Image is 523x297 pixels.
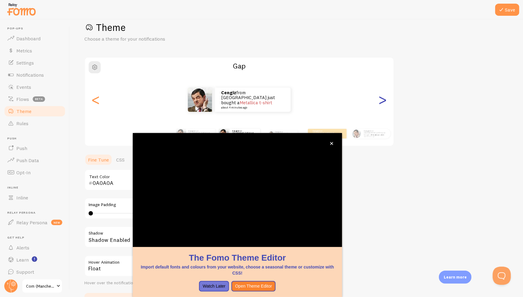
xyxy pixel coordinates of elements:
[269,131,274,136] img: Fomo
[188,130,213,137] p: from [GEOGRAPHIC_DATA] just bought a
[89,202,262,208] label: Image Padding
[84,154,113,166] a: Fine Tune
[84,226,266,249] div: Shadow Enabled
[4,254,66,266] a: Learn
[4,105,66,117] a: Theme
[275,131,280,133] strong: Cengiz
[176,129,186,138] img: Fomo
[364,136,387,137] small: about 4 minutes ago
[4,192,66,204] a: Inline
[16,60,34,66] span: Settings
[4,45,66,57] a: Metrics
[7,27,66,31] span: Pop-ups
[4,216,66,229] a: Relay Persona new
[313,130,337,137] p: from [GEOGRAPHIC_DATA] just bought a
[329,140,335,147] button: close,
[352,129,361,138] img: Fomo
[16,35,41,42] span: Dashboard
[140,252,335,264] h1: The Fomo Theme Editor
[51,220,62,225] span: new
[493,267,511,285] iframe: Help Scout Beacon - Open
[240,100,272,105] a: Metallica t-shirt
[16,195,28,201] span: Inline
[4,93,66,105] a: Flows beta
[6,2,37,17] img: fomo-relay-logo-orange.svg
[4,69,66,81] a: Notifications
[16,96,29,102] span: Flows
[16,219,47,225] span: Relay Persona
[4,166,66,179] a: Opt-In
[7,186,66,190] span: Inline
[16,169,31,175] span: Opt-In
[16,120,28,126] span: Rules
[84,35,230,42] p: Choose a theme for your notifications
[16,108,31,114] span: Theme
[16,157,39,163] span: Push Data
[140,264,335,276] p: Import default fonts and colours from your website, choose a seasonal theme or customize with CSS!
[92,78,100,122] div: Previous slide
[188,130,194,132] strong: Cengiz
[4,142,66,154] a: Push
[16,72,44,78] span: Notifications
[232,130,258,137] p: from [GEOGRAPHIC_DATA] just bought a
[33,96,45,102] span: beta
[4,242,66,254] a: Alerts
[188,88,212,112] img: Fomo
[16,245,29,251] span: Alerts
[371,134,384,136] a: Metallica t-shirt
[221,90,285,109] p: from [GEOGRAPHIC_DATA] just bought a
[219,129,229,138] img: Fomo
[4,117,66,129] a: Rules
[16,269,34,275] span: Support
[22,279,63,293] a: Com (Manchestercollection)
[232,130,238,132] strong: Cengiz
[444,274,467,280] p: Learn more
[7,236,66,240] span: Get Help
[113,154,128,166] a: CSS
[7,137,66,141] span: Push
[4,57,66,69] a: Settings
[4,81,66,93] a: Events
[4,266,66,278] a: Support
[313,130,319,132] strong: Cengiz
[439,271,472,284] div: Learn more
[26,282,55,290] span: Com (Manchestercollection)
[32,256,37,262] svg: <p>Watch New Feature Tutorials!</p>
[4,154,66,166] a: Push Data
[275,130,295,137] p: from [GEOGRAPHIC_DATA] just bought a
[16,145,27,151] span: Push
[221,90,236,95] strong: Cengiz
[379,78,386,122] div: Next slide
[84,21,508,34] h1: Theme
[221,106,283,109] small: about 4 minutes ago
[16,48,32,54] span: Metrics
[84,280,266,286] div: Hover over the notification for preview
[4,32,66,45] a: Dashboard
[84,255,266,277] div: Float
[85,61,394,71] h2: Gap
[364,130,388,137] p: from [GEOGRAPHIC_DATA] just bought a
[16,257,29,263] span: Learn
[7,211,66,215] span: Relay Persona
[231,281,276,292] button: Open Theme Editor
[364,130,370,132] strong: Cengiz
[199,281,229,292] button: Watch Later
[16,84,31,90] span: Events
